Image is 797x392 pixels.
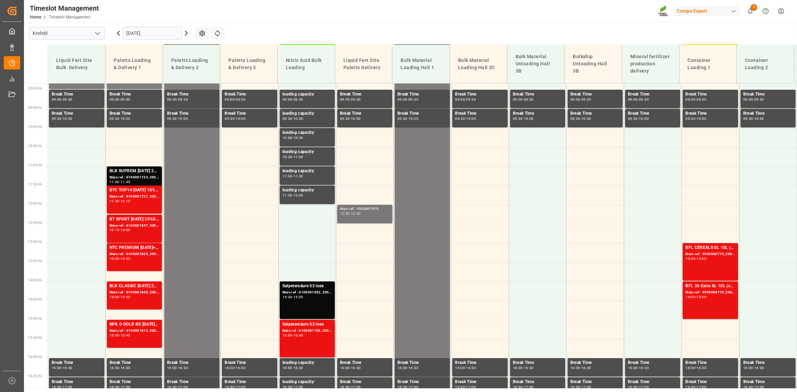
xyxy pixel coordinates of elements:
div: 10:00 [351,117,361,120]
div: - [638,366,639,369]
div: Break Time [455,110,505,117]
div: 16:30 [466,366,476,369]
div: 09:30 [340,117,350,120]
input: DD.MM.YYYY [123,27,182,40]
img: Screenshot%202023-09-29%20at%2010.02.21.png_1712312052.png [658,5,669,17]
div: 09:30 [524,98,534,101]
div: Break Time [52,110,102,117]
div: Break Time [225,110,274,117]
div: 16:00 [340,366,350,369]
div: 13:00 [121,228,130,231]
div: 13:45 [121,257,130,260]
div: - [350,98,351,101]
div: loading capacity [282,187,332,194]
div: Main ref : 6100001727, 2000000823 [110,194,159,200]
div: 17:00 [408,385,418,389]
div: 09:30 [754,98,764,101]
div: 15:00 [697,295,707,299]
div: DTC TOP14 [DATE] 15%UH 3M 25kg(x42) INT [110,187,159,194]
div: Break Time [167,359,217,366]
div: Break Time [397,379,447,385]
div: - [407,117,408,120]
div: loading capacity [282,91,332,98]
div: 16:00 [167,366,177,369]
div: 09:30 [52,117,62,120]
div: Main ref : 6100001733, 2000001448 [110,175,159,180]
div: 16:00 [743,366,753,369]
span: 11:00 Hr [28,163,42,167]
div: 09:30 [581,98,591,101]
div: Bulk Material Loading Hall 1 [398,54,444,74]
div: 09:30 [225,117,235,120]
div: - [350,212,351,215]
div: 16:00 [455,366,465,369]
div: - [177,385,178,389]
div: 11:30 [110,200,119,203]
div: Main ref : 6100001708, 2000001420 [282,328,332,334]
div: 09:30 [351,98,361,101]
div: 10:00 [178,117,188,120]
div: loading capacity [282,168,332,175]
div: - [695,257,696,260]
div: Mineral fertilizer production delivery [628,50,674,77]
span: 09:00 Hr [28,87,42,90]
div: 10:00 [121,117,130,120]
span: 10:30 Hr [28,144,42,148]
div: 09:00 [282,98,292,101]
div: 16:30 [236,366,245,369]
span: 12:00 Hr [28,202,42,205]
span: 3 [750,4,757,11]
div: 16:00 [282,366,292,369]
div: - [638,98,639,101]
div: - [292,136,293,139]
div: 15:00 [293,295,303,299]
div: 09:30 [697,98,707,101]
div: - [465,366,466,369]
div: 16:00 [52,366,62,369]
div: Break Time [52,379,102,385]
div: 11:00 [293,155,303,159]
div: Break Time [570,379,620,385]
div: - [695,366,696,369]
div: 09:30 [639,98,649,101]
div: Break Time [110,359,159,366]
div: Break Time [110,379,159,385]
div: 15:00 [110,334,119,337]
div: Break Time [167,379,217,385]
a: Home [30,15,41,20]
div: BFL CEREALS SL 10L (x60) TR (KRE) MTO [685,244,735,251]
div: 10:30 [293,136,303,139]
button: Help Center [758,3,773,19]
div: 09:30 [121,98,130,101]
div: Container Loading 1 [685,54,731,74]
div: Compo Expert [674,6,740,16]
div: - [119,295,121,299]
div: - [177,98,178,101]
div: - [292,295,293,299]
div: - [292,366,293,369]
div: Break Time [52,91,102,98]
div: - [407,366,408,369]
div: - [292,334,293,337]
div: 10:00 [63,117,73,120]
div: 09:00 [225,98,235,101]
div: Break Time [397,91,447,98]
span: 16:30 Hr [28,374,42,378]
div: BLK SUPREM [DATE] 25kg(x60) ES,IT,PT,SI [110,168,159,175]
div: Paletts Loading & Delivery 3 [226,54,272,74]
span: 13:30 Hr [28,259,42,263]
div: - [292,117,293,120]
div: Main ref : 6100001829, 2000000813 [110,251,159,257]
div: 16:00 [397,366,407,369]
div: - [465,117,466,120]
div: Main ref : 6100001847, 2000001285 [110,223,159,229]
div: 09:00 [397,98,407,101]
div: - [235,385,236,389]
div: 11:00 [282,175,292,178]
div: Break Time [513,110,562,117]
div: 12:15 [121,200,130,203]
div: loading capacity [282,149,332,155]
div: 17:00 [63,385,73,389]
div: 14:00 [282,295,292,299]
div: 10:00 [754,117,764,120]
